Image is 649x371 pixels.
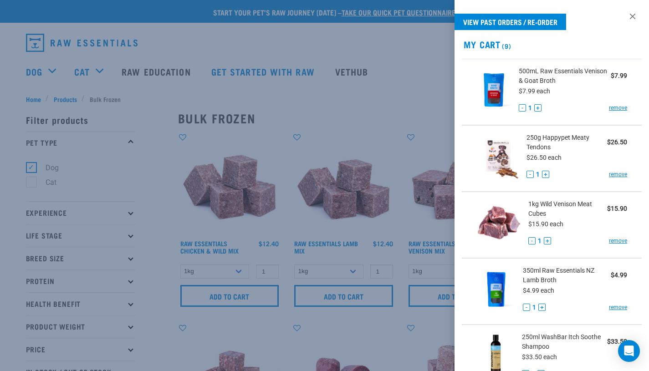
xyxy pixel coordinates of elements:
[607,138,627,146] strong: $26.50
[526,154,562,161] span: $26.50 each
[526,171,534,178] button: -
[528,237,536,244] button: -
[542,171,549,178] button: +
[538,236,542,246] span: 1
[519,66,611,86] span: 500mL Raw Essentials Venison & Goat Broth
[528,220,563,228] span: $15.90 each
[519,104,526,112] button: -
[607,205,627,212] strong: $15.90
[476,133,520,180] img: Happypet Meaty Tendons
[611,72,627,79] strong: $7.99
[476,266,516,313] img: Raw Essentials NZ Lamb Broth
[536,170,540,179] span: 1
[476,66,512,113] img: Raw Essentials Venison & Goat Broth
[523,304,530,311] button: -
[532,303,536,312] span: 1
[611,271,627,279] strong: $4.99
[528,103,532,113] span: 1
[607,338,627,345] strong: $33.50
[522,332,607,351] span: 250ml WashBar Itch Soothe Shampoo
[523,266,611,285] span: 350ml Raw Essentials NZ Lamb Broth
[544,237,551,244] button: +
[609,303,627,311] a: remove
[522,353,557,361] span: $33.50 each
[609,170,627,178] a: remove
[528,199,607,219] span: 1kg Wild Venison Meat Cubes
[618,340,640,362] div: Open Intercom Messenger
[538,304,546,311] button: +
[526,133,607,152] span: 250g Happypet Meaty Tendons
[455,14,566,30] a: View past orders / re-order
[523,287,554,294] span: $4.99 each
[476,199,521,246] img: Wild Venison Meat Cubes
[501,44,511,47] span: (9)
[609,104,627,112] a: remove
[534,104,542,112] button: +
[519,87,550,95] span: $7.99 each
[609,237,627,245] a: remove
